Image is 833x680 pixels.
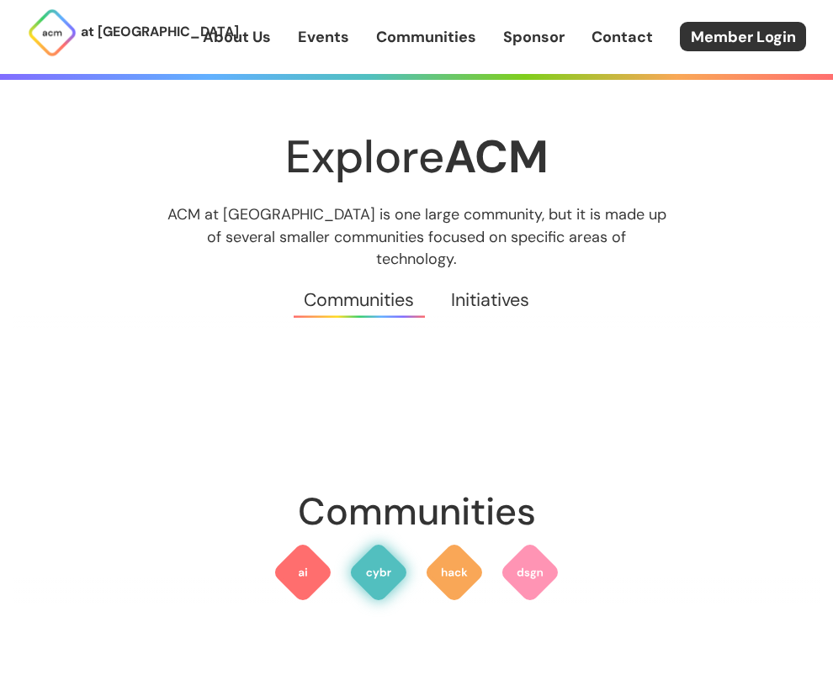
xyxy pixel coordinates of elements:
[500,542,560,603] img: ACM Design
[680,22,806,51] a: Member Login
[503,26,565,48] a: Sponsor
[27,8,203,58] a: at [GEOGRAPHIC_DATA]
[273,542,333,603] img: ACM AI
[298,26,349,48] a: Events
[27,8,77,58] img: ACM Logo
[13,482,820,542] h2: Communities
[151,203,682,269] p: ACM at [GEOGRAPHIC_DATA] is one large community, but it is made up of several smaller communities...
[13,132,820,182] h1: Explore
[286,270,432,330] a: Communities
[444,127,549,187] strong: ACM
[592,26,653,48] a: Contact
[203,26,271,48] a: About Us
[348,542,409,603] img: ACM Cyber
[376,26,476,48] a: Communities
[81,21,239,43] p: at [GEOGRAPHIC_DATA]
[424,542,485,603] img: ACM Hack
[432,270,547,330] a: Initiatives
